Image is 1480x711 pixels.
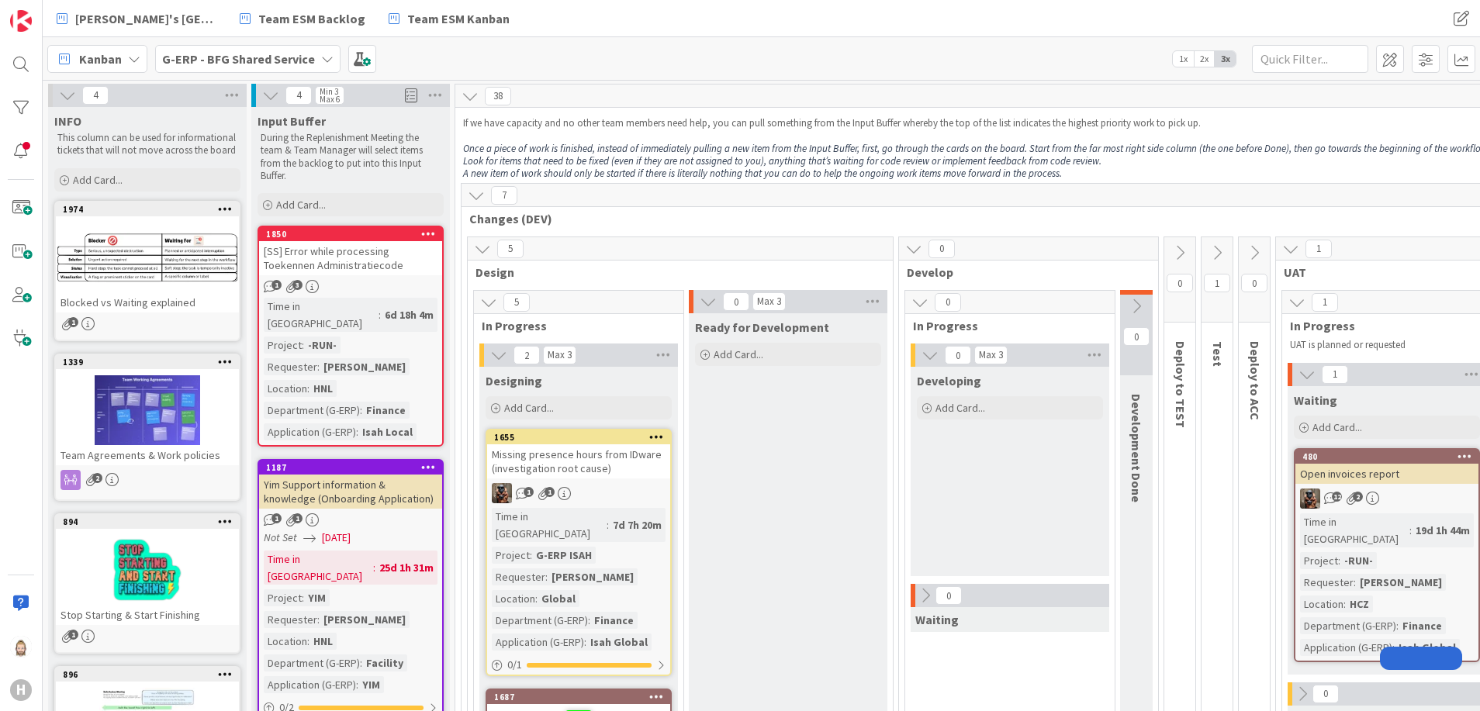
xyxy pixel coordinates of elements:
div: Application (G-ERP) [1300,639,1392,656]
em: A new item of work should only be started if there is literally nothing that you can do to help t... [463,167,1062,180]
span: Waiting [1294,392,1337,408]
div: Finance [362,402,410,419]
span: 0 [935,293,961,312]
span: Add Card... [935,401,985,415]
div: 1339Team Agreements & Work policies [56,355,239,465]
span: : [317,611,320,628]
div: 480Open invoices report [1295,450,1478,484]
span: 7 [491,186,517,205]
div: Isah Global [1395,639,1460,656]
div: Requester [1300,574,1354,591]
span: : [302,589,304,606]
span: [DATE] [322,530,351,546]
b: G-ERP - BFG Shared Service [162,51,315,67]
span: Add Card... [504,401,554,415]
span: Add Card... [1312,420,1362,434]
span: 0 [935,586,962,605]
span: 2 [1353,492,1363,502]
div: 1974Blocked vs Waiting explained [56,202,239,312]
div: 894Stop Starting & Start Finishing [56,515,239,625]
span: : [1392,639,1395,656]
div: 1850[SS] Error while processing Toekennen Administratiecode [259,227,442,275]
div: Stop Starting & Start Finishing [56,605,239,625]
span: Add Card... [73,173,123,187]
div: Department (G-ERP) [264,402,360,419]
span: : [360,402,362,419]
span: 0 [945,346,971,364]
a: 1339Team Agreements & Work policies [54,354,240,501]
span: : [1338,552,1340,569]
p: UAT is planned or requested [1290,339,1473,351]
div: Isah Local [358,423,417,440]
span: Deploy to TEST [1173,341,1188,428]
div: 1850 [266,229,442,240]
div: Time in [GEOGRAPHIC_DATA] [492,508,607,542]
p: During the Replenishment Meeting the team & Team Manager will select items from the backlog to pu... [261,132,441,182]
span: 1 [1204,274,1230,292]
span: Team ESM Kanban [407,9,510,28]
span: : [373,559,375,576]
span: : [379,306,381,323]
div: Blocked vs Waiting explained [56,292,239,312]
img: VK [1300,488,1320,509]
div: 1974 [63,204,239,215]
span: : [588,612,590,629]
span: : [584,633,586,651]
div: Max 3 [757,298,781,305]
div: Open invoices report [1295,464,1478,484]
img: Rv [10,636,32,658]
span: Team ESM Backlog [258,9,365,28]
div: 1339 [56,355,239,369]
span: 2 [514,346,540,364]
div: 0/1 [487,655,670,675]
div: Finance [1399,617,1446,634]
span: 3 [292,280,303,290]
span: Kanban [79,50,122,68]
span: 1 [68,630,78,640]
div: VK [487,483,670,503]
span: 4 [82,86,109,105]
span: 2 [92,473,102,483]
span: INFO [54,113,81,129]
div: HCZ [1346,595,1373,613]
div: 480 [1302,451,1478,462]
span: 0 [1312,685,1339,703]
span: : [607,516,609,533]
span: 0 [1167,274,1193,292]
span: Developing [917,373,981,388]
span: 5 [503,293,530,312]
span: Add Card... [276,198,326,212]
span: [PERSON_NAME]'s [GEOGRAPHIC_DATA] [75,9,216,28]
span: 5 [497,240,524,258]
span: 4 [285,86,312,105]
div: H [10,679,32,701]
div: Team Agreements & Work policies [56,445,239,465]
div: Department (G-ERP) [492,612,588,629]
div: Requester [264,358,317,375]
div: 25d 1h 31m [375,559,437,576]
div: Location [1300,595,1343,613]
span: 1 [292,513,303,523]
span: 1 [1312,293,1338,312]
span: 3x [1215,51,1236,67]
div: Global [538,590,579,607]
a: Team ESM Kanban [379,5,519,33]
div: 19d 1h 44m [1412,522,1474,539]
img: Visit kanbanzone.com [10,10,32,32]
div: 894 [63,516,239,527]
a: 1850[SS] Error while processing Toekennen AdministratiecodeTime in [GEOGRAPHIC_DATA]:6d 18h 4mPro... [258,226,444,447]
a: Team ESM Backlog [230,5,375,33]
p: This column can be used for informational tickets that will not move across the board [57,132,237,157]
div: HNL [309,380,337,397]
span: 0 / 1 [507,657,522,673]
span: 0 [723,292,749,311]
div: G-ERP ISAH [532,547,596,564]
div: Application (G-ERP) [264,423,356,440]
span: : [545,568,548,585]
span: Designing [486,373,542,388]
em: Look for items that need to be fixed (even if they are not assigned to you), anything that’s wait... [463,154,1101,167]
span: 1x [1173,51,1194,67]
span: Development Done [1129,394,1144,502]
div: 1187 [266,462,442,473]
div: Max 6 [320,95,340,103]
